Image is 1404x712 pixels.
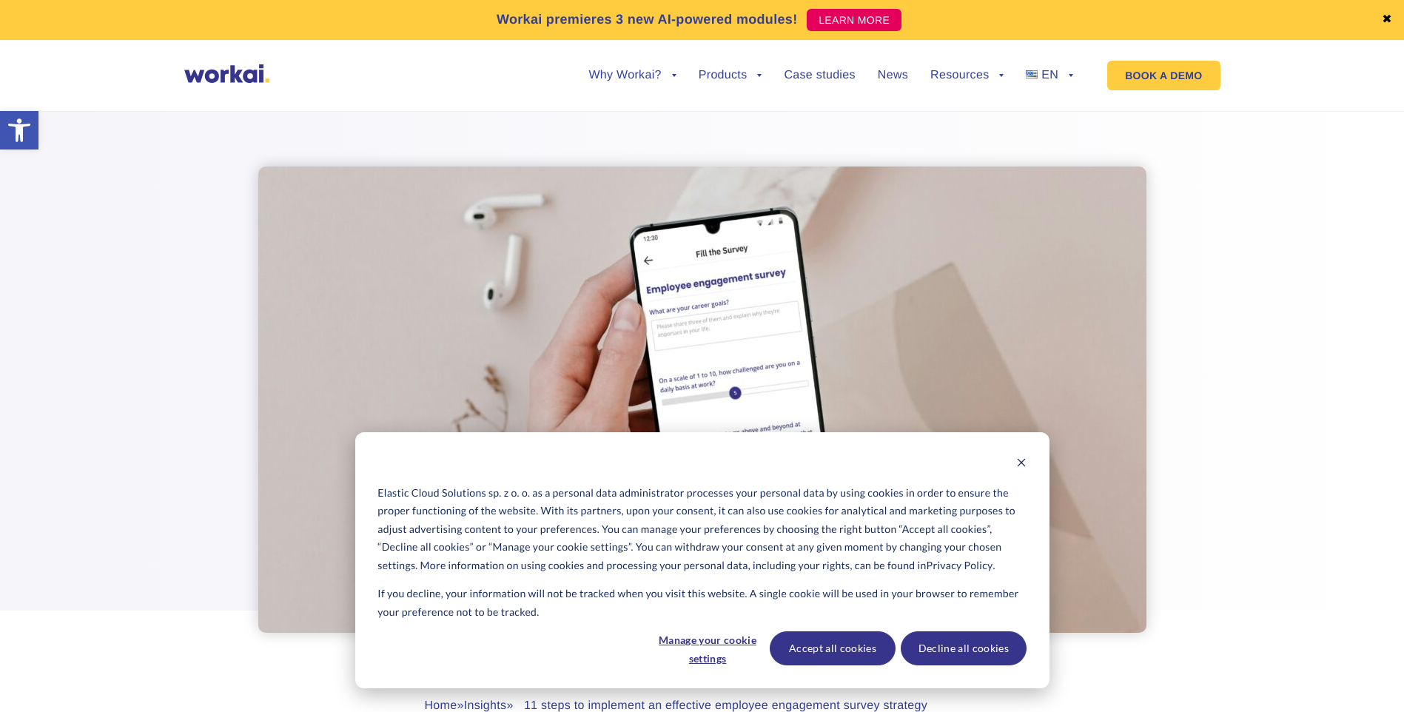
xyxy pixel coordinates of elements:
[1382,14,1392,26] a: ✖
[1041,69,1058,81] span: EN
[588,70,676,81] a: Why Workai?
[770,631,896,665] button: Accept all cookies
[497,10,798,30] p: Workai premieres 3 new AI-powered modules!
[878,70,908,81] a: News
[807,9,901,31] a: LEARN MORE
[901,631,1027,665] button: Decline all cookies
[927,557,993,575] a: Privacy Policy
[930,70,1004,81] a: Resources
[651,631,765,665] button: Manage your cookie settings
[377,585,1026,621] p: If you decline, your information will not be tracked when you visit this website. A single cookie...
[699,70,762,81] a: Products
[1016,455,1027,474] button: Dismiss cookie banner
[1026,70,1073,81] a: EN
[425,699,457,712] a: Home
[464,699,507,712] a: Insights
[377,484,1026,575] p: Elastic Cloud Solutions sp. z o. o. as a personal data administrator processes your personal data...
[1107,61,1220,90] a: BOOK A DEMO
[784,70,855,81] a: Case studies
[355,432,1049,688] div: Cookie banner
